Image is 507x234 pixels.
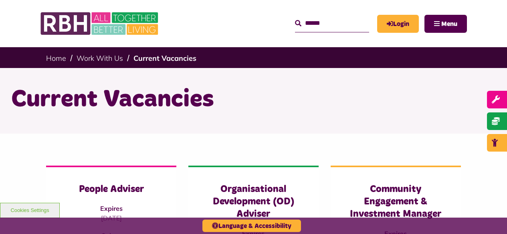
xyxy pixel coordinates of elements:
[40,8,160,39] img: RBH
[62,183,160,196] h3: People Adviser
[471,198,507,234] iframe: Netcall Web Assistant for live chat
[204,183,303,221] h3: Organisational Development (OD) Adviser
[377,15,419,33] a: MyRBH
[347,183,445,221] h3: Community Engagement & Investment Manager
[11,84,496,115] h1: Current Vacancies
[424,15,467,33] button: Navigation
[133,54,196,63] a: Current Vacancies
[100,204,123,212] strong: Expires
[202,220,301,232] button: Language & Accessibility
[46,54,66,63] a: Home
[77,54,123,63] a: Work With Us
[62,213,160,223] p: [DATE]
[441,21,457,27] span: Menu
